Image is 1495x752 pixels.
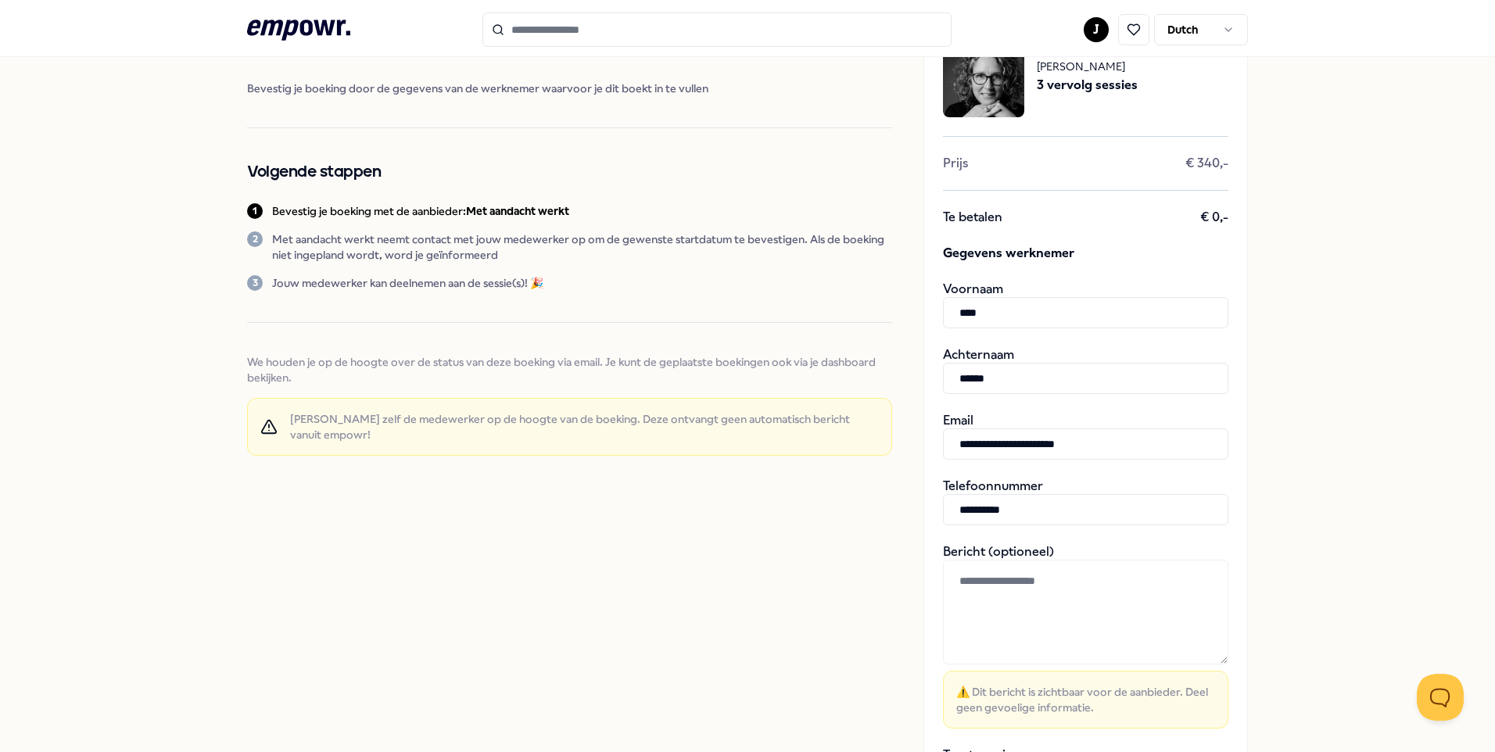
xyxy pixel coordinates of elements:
div: Telefoonnummer [943,478,1228,525]
span: 3 vervolg sessies [1037,75,1138,95]
div: Bericht (optioneel) [943,544,1228,729]
span: Prijs [943,156,968,171]
span: ⚠️ Dit bericht is zichtbaar voor de aanbieder. Deel geen gevoelige informatie. [956,684,1215,715]
iframe: Help Scout Beacon - Open [1417,674,1464,721]
div: Voornaam [943,281,1228,328]
div: Email [943,413,1228,460]
div: Achternaam [943,347,1228,394]
p: Met aandacht werkt neemt contact met jouw medewerker op om de gewenste startdatum te bevestigen. ... [272,231,892,263]
span: € 0,- [1200,209,1228,225]
span: Gegevens werknemer [943,244,1228,263]
span: € 340,- [1185,156,1228,171]
button: J [1084,17,1109,42]
p: Jouw medewerker kan deelnemen aan de sessie(s)! 🎉 [272,275,543,291]
span: [PERSON_NAME] [1037,58,1138,75]
span: We houden je op de hoogte over de status van deze boeking via email. Je kunt de geplaatste boekin... [247,354,892,385]
div: 3 [247,275,263,291]
p: Bevestig je boeking met de aanbieder: [272,203,569,219]
h2: Volgende stappen [247,159,892,184]
span: [PERSON_NAME] zelf de medewerker op de hoogte van de boeking. Deze ontvangt geen automatisch beri... [290,411,879,442]
div: 1 [247,203,263,219]
span: Te betalen [943,209,1002,225]
b: Met aandacht werkt [466,205,569,217]
input: Search for products, categories or subcategories [482,13,952,47]
span: Bevestig je boeking door de gegevens van de werknemer waarvoor je dit boekt in te vullen [247,81,892,96]
img: package image [943,36,1024,117]
div: 2 [247,231,263,247]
